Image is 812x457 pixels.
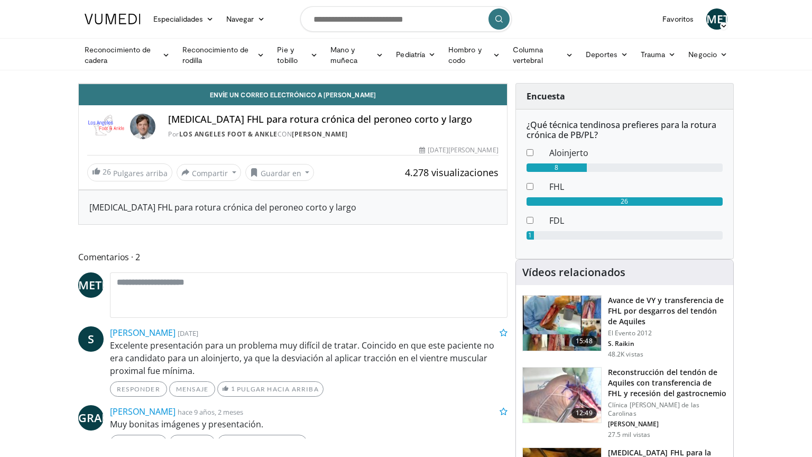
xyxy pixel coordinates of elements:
[428,145,499,154] font: [DATE][PERSON_NAME]
[300,6,512,32] input: Buscar temas, intervenciones
[448,45,482,65] font: Hombro y codo
[586,50,617,59] font: Deportes
[576,336,593,345] font: 15:48
[178,407,243,417] font: hace 9 años, 2 meses
[226,14,254,23] font: Navegar
[168,130,179,139] font: Por
[405,166,499,179] font: 4.278 visualizaciones
[522,295,727,359] a: 15:48 Avance de VY y transferencia de FHL por desgarros del tendón de Aquiles El Evento 2012 S. R...
[527,90,565,102] font: Encuesta
[523,368,601,423] img: ASqSTwfBDudlPt2X4xMDoxOjA4MTsiGN.150x105_q85_crop-smart_upscale.jpg
[278,130,292,139] font: CON
[110,418,263,430] font: Muy bonitas imágenes y presentación.
[237,385,319,393] font: pulgar hacia arriba
[79,84,507,105] a: Envíe un correo electrónico a [PERSON_NAME]
[89,202,356,213] font: [MEDICAL_DATA] FHL para rotura crónica del peroneo corto y largo
[110,406,176,417] a: [PERSON_NAME]
[231,385,235,392] font: 1
[103,167,111,177] font: 26
[390,44,442,65] a: Pediatría
[130,114,155,139] img: Avatar
[396,50,425,59] font: Pediatría
[85,14,141,24] img: Logotipo de VuMedi
[656,8,700,30] a: Favoritos
[153,14,203,23] font: Especialidades
[87,114,126,139] img: Pie y tobillo de Los Ángeles
[662,14,694,23] font: Favoritos
[110,381,167,397] a: Responder
[608,328,652,337] font: El Evento 2012
[192,168,228,178] font: Compartir
[78,272,104,298] a: METRO
[182,45,248,65] font: Reconocimiento de rodilla
[608,430,651,439] font: 27.5 mil vistas
[110,327,176,339] a: [PERSON_NAME]
[78,410,121,425] font: GRAMO
[169,381,215,397] a: Mensaje
[277,45,298,65] font: Pie y tobillo
[217,435,307,450] a: 2
[621,197,628,206] font: 26
[78,326,104,352] a: S
[579,44,634,65] a: Deportes
[78,405,104,431] a: GRAMO
[688,50,717,59] font: Negocio
[522,367,727,439] a: 12:49 Reconstrucción del tendón de Aquiles con transferencia de FHL y recesión del gastrocnemio C...
[292,130,348,139] a: [PERSON_NAME]
[245,164,315,181] button: Guardar en
[549,181,564,193] font: FHL
[528,231,532,240] font: 1
[555,163,558,172] font: 8
[179,130,278,139] a: Los Angeles Foot & Ankle
[135,251,140,263] font: 2
[117,385,160,393] font: Responder
[634,44,682,65] a: Trauma
[549,147,588,159] font: Aloinjerto
[217,381,324,397] a: 1 pulgar hacia arriba
[641,50,665,59] font: Trauma
[113,168,168,178] font: Pulgares arriba
[231,438,235,446] font: 2
[147,8,220,30] a: Especialidades
[576,408,593,417] font: 12:49
[324,44,390,66] a: Mano y muñeca
[330,45,357,65] font: Mano y muñeca
[608,400,699,418] font: Clínica [PERSON_NAME] de las Carolinas
[608,295,724,326] font: Avance de VY y transferencia de FHL por desgarros del tendón de Aquiles
[176,44,271,66] a: Reconocimiento de rodilla
[110,340,494,377] font: Excelente presentación para un problema muy difícil de tratar. Coincido en que este paciente no e...
[210,91,376,98] font: Envíe un correo electrónico a [PERSON_NAME]
[608,367,727,398] font: Reconstrucción del tendón de Aquiles con transferencia de FHL y recesión del gastrocnemio
[88,331,94,346] font: S
[178,328,198,338] font: [DATE]
[78,44,176,66] a: Reconocimiento de cadera
[706,11,746,26] font: METRO
[85,45,151,65] font: Reconocimiento de cadera
[523,296,601,351] img: f5016854-7c5d-4d2b-bf8b-0701c028b37d.150x105_q85_crop-smart_upscale.jpg
[549,215,564,226] font: FDL
[177,164,241,181] button: Compartir
[261,168,301,178] font: Guardar en
[87,163,172,181] a: 26 Pulgares arriba
[527,119,716,141] font: ¿Qué técnica tendinosa prefieres para la rotura crónica de PB/PL?
[706,8,727,30] a: METRO
[513,45,543,65] font: Columna vertebral
[110,435,167,450] a: Responder
[220,8,271,30] a: Navegar
[608,339,634,348] font: S. Raikin
[168,113,472,125] font: [MEDICAL_DATA] FHL para rotura crónica del peroneo corto y largo
[271,44,324,66] a: Pie y tobillo
[78,277,118,293] font: METRO
[169,435,215,450] a: Mensaje
[608,419,659,428] font: [PERSON_NAME]
[682,44,734,65] a: Negocio
[522,265,625,279] font: Vídeos relacionados
[608,350,643,359] font: 48.2K vistas
[176,385,208,393] font: Mensaje
[78,251,129,263] font: Comentarios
